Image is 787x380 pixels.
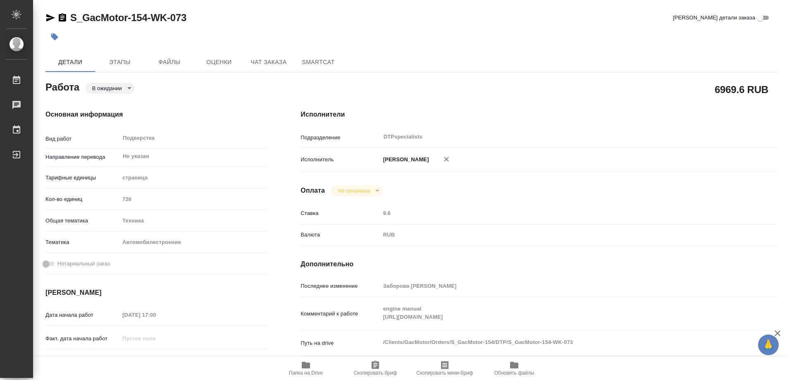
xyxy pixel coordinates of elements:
[45,79,79,94] h2: Работа
[300,259,778,269] h4: Дополнительно
[380,228,738,242] div: RUB
[353,370,397,376] span: Скопировать бриф
[479,357,549,380] button: Обновить файлы
[45,195,119,203] p: Кол-во единиц
[199,57,239,67] span: Оценки
[45,356,119,364] p: Срок завершения работ
[380,280,738,292] input: Пустое поле
[300,231,380,239] p: Валюта
[494,370,534,376] span: Обновить файлы
[289,370,323,376] span: Папка на Drive
[45,311,119,319] p: Дата начала работ
[90,85,124,92] button: В ожидании
[300,155,380,164] p: Исполнитель
[119,193,267,205] input: Пустое поле
[715,82,768,96] h2: 6969.6 RUB
[300,186,325,196] h4: Оплата
[57,13,67,23] button: Скопировать ссылку
[119,235,267,249] div: Автомобилестроение
[119,332,192,344] input: Пустое поле
[380,302,738,324] textarea: engine manual [URL][DOMAIN_NAME]
[300,339,380,347] p: Путь на drive
[119,354,192,366] input: Пустое поле
[45,135,119,143] p: Вид работ
[249,57,289,67] span: Чат заказа
[45,153,119,161] p: Направление перевода
[119,309,192,321] input: Пустое поле
[86,83,134,94] div: В ожидании
[119,214,267,228] div: Техника
[331,185,382,196] div: В ожидании
[380,155,429,164] p: [PERSON_NAME]
[673,14,755,22] span: [PERSON_NAME] детали заказа
[300,310,380,318] p: Комментарий к работе
[761,336,775,354] span: 🙏
[45,174,119,182] p: Тарифные единицы
[341,357,410,380] button: Скопировать бриф
[45,217,119,225] p: Общая тематика
[298,57,338,67] span: SmartCat
[300,134,380,142] p: Подразделение
[57,260,110,268] span: Нотариальный заказ
[300,209,380,217] p: Ставка
[50,57,90,67] span: Детали
[45,28,64,46] button: Добавить тэг
[150,57,189,67] span: Файлы
[380,207,738,219] input: Пустое поле
[45,110,267,119] h4: Основная информация
[437,150,456,168] button: Удалить исполнителя
[119,171,267,185] div: страница
[416,370,473,376] span: Скопировать мини-бриф
[300,282,380,290] p: Последнее изменение
[380,335,738,349] textarea: /Clients/GacMotor/Orders/S_GacMotor-154/DTP/S_GacMotor-154-WK-073
[45,13,55,23] button: Скопировать ссылку для ЯМессенджера
[45,238,119,246] p: Тематика
[70,12,186,23] a: S_GacMotor-154-WK-073
[758,335,779,355] button: 🙏
[45,335,119,343] p: Факт. дата начала работ
[271,357,341,380] button: Папка на Drive
[300,110,778,119] h4: Исполнители
[45,288,267,298] h4: [PERSON_NAME]
[100,57,140,67] span: Этапы
[410,357,479,380] button: Скопировать мини-бриф
[336,187,372,194] button: Не оплачена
